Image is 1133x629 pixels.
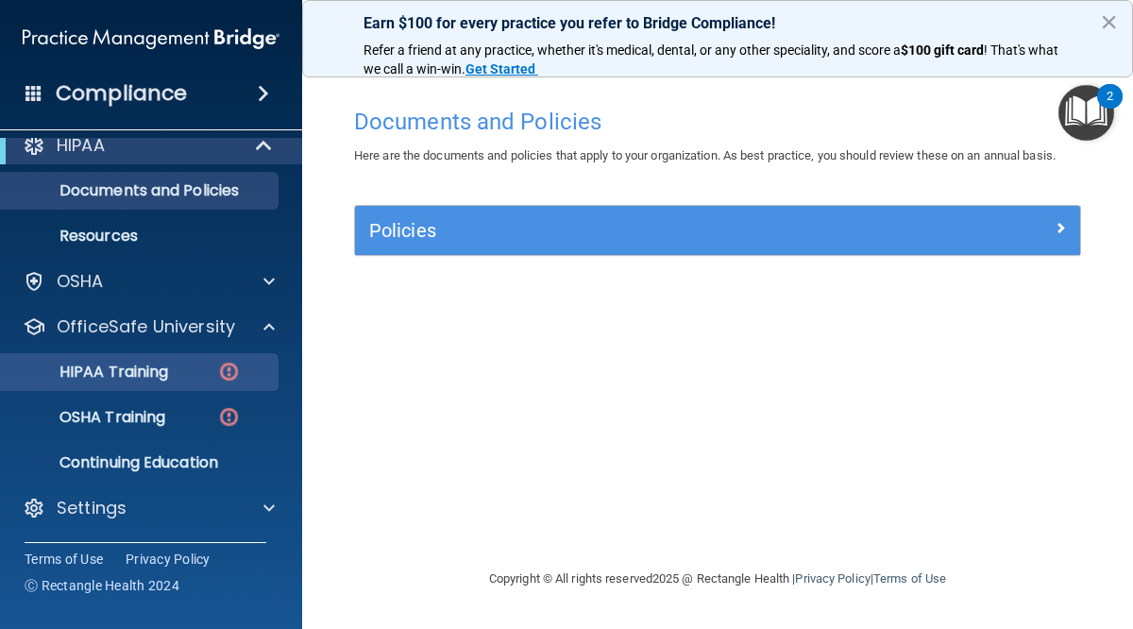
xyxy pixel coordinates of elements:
[23,134,274,157] a: HIPAA
[56,80,187,107] h4: Compliance
[12,453,270,472] p: Continuing Education
[12,363,168,382] p: HIPAA Training
[57,315,235,338] p: OfficeSafe University
[57,270,104,293] p: OSHA
[373,549,1062,609] div: Copyright © All rights reserved 2025 @ Rectangle Health | |
[217,360,241,383] img: danger-circle.6113f641.png
[369,215,1066,246] a: Policies
[354,110,1081,134] h4: Documents and Policies
[25,550,103,569] a: Terms of Use
[217,405,241,429] img: danger-circle.6113f641.png
[12,227,270,246] p: Resources
[465,61,535,76] strong: Get Started
[23,497,275,519] a: Settings
[901,42,984,58] strong: $100 gift card
[465,61,538,76] a: Get Started
[23,270,275,293] a: OSHA
[1100,7,1118,37] button: Close
[57,134,105,157] p: HIPAA
[364,42,1061,76] span: ! That's what we call a win-win.
[364,42,901,58] span: Refer a friend at any practice, whether it's medical, dental, or any other speciality, and score a
[369,220,885,241] h5: Policies
[23,315,275,338] a: OfficeSafe University
[126,550,211,569] a: Privacy Policy
[12,408,165,427] p: OSHA Training
[25,576,179,595] span: Ⓒ Rectangle Health 2024
[23,20,279,58] img: PMB logo
[57,497,127,519] p: Settings
[795,571,870,586] a: Privacy Policy
[873,571,946,586] a: Terms of Use
[12,181,270,200] p: Documents and Policies
[1107,96,1113,121] div: 2
[1058,85,1114,141] button: Open Resource Center, 2 new notifications
[354,148,1056,162] span: Here are the documents and policies that apply to your organization. As best practice, you should...
[364,14,1072,32] p: Earn $100 for every practice you refer to Bridge Compliance!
